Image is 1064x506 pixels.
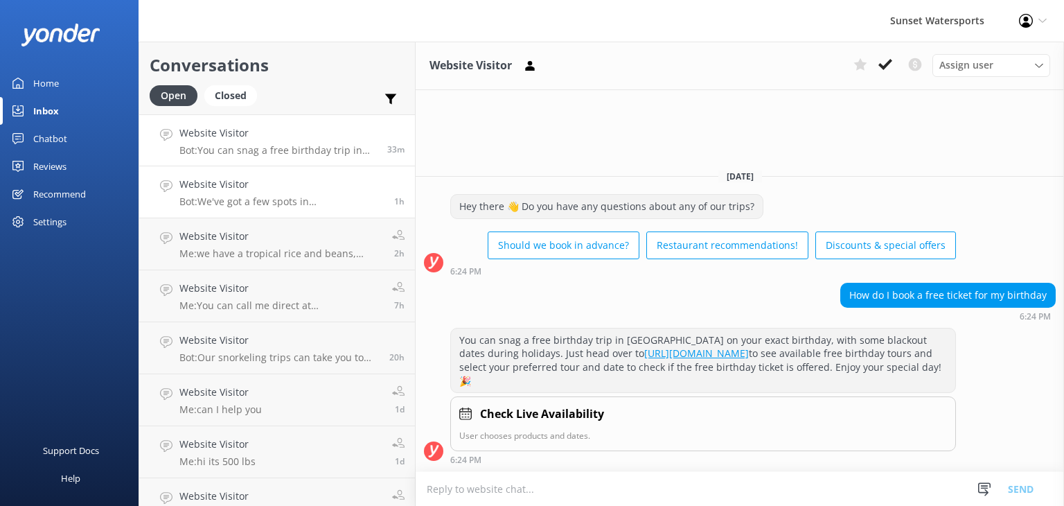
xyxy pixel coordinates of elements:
div: Closed [204,85,257,106]
h4: Check Live Availability [480,405,604,424]
a: Website VisitorBot:We've got a few spots in [GEOGRAPHIC_DATA]! Our main check-in is at [STREET_AD... [139,166,415,218]
a: [URL][DOMAIN_NAME] [644,347,749,360]
div: You can snag a free birthday trip in [GEOGRAPHIC_DATA] on your exact birthday, with some blackout... [451,329,955,392]
span: Oct 12 2025 03:27pm (UTC -05:00) America/Cancun [394,247,405,259]
p: Bot: You can snag a free birthday trip in [GEOGRAPHIC_DATA] on your exact birthday, with some bla... [179,144,377,157]
span: Oct 12 2025 03:58pm (UTC -05:00) America/Cancun [394,195,405,207]
a: Website VisitorMe:can I help you1d [139,374,415,426]
div: Support Docs [43,437,99,464]
a: Open [150,87,204,103]
span: Oct 12 2025 10:39am (UTC -05:00) America/Cancun [394,299,405,311]
div: Open [150,85,197,106]
h3: Website Visitor [429,57,512,75]
span: Assign user [939,58,993,73]
span: Oct 12 2025 05:24pm (UTC -05:00) America/Cancun [387,143,405,155]
h4: Website Visitor [179,437,256,452]
p: User chooses products and dates. [459,429,947,442]
div: Oct 12 2025 05:24pm (UTC -05:00) America/Cancun [450,455,956,464]
h4: Website Visitor [179,385,262,400]
div: Help [61,464,80,492]
div: Oct 12 2025 05:24pm (UTC -05:00) America/Cancun [450,266,956,276]
h4: Website Visitor [179,229,382,244]
a: Website VisitorMe:we have a tropical rice and beans, mahi mahi, pulled pork and a sweet jerk chic... [139,218,415,270]
div: Hey there 👋 Do you have any questions about any of our trips? [451,195,763,218]
a: Closed [204,87,264,103]
h4: Website Visitor [179,177,384,192]
div: Inbox [33,97,59,125]
p: Me: can I help you [179,403,262,416]
span: Oct 11 2025 04:54pm (UTC -05:00) America/Cancun [395,403,405,415]
strong: 6:24 PM [450,456,481,464]
div: Reviews [33,152,66,180]
span: Oct 11 2025 03:08pm (UTC -05:00) America/Cancun [395,455,405,467]
span: [DATE] [718,171,762,182]
div: Recommend [33,180,86,208]
p: Me: You can call me direct at [PHONE_NUMBER]. My name is [PERSON_NAME] [179,299,382,312]
p: Me: hi its 500 lbs [179,455,256,468]
a: Website VisitorBot:Our snorkeling trips can take you to both sides! The Rise & Reef Morning Snork... [139,322,415,374]
button: Discounts & special offers [815,232,956,259]
span: Oct 11 2025 09:18pm (UTC -05:00) America/Cancun [389,351,405,363]
h4: Website Visitor [179,125,377,141]
a: Website VisitorBot:You can snag a free birthday trip in [GEOGRAPHIC_DATA] on your exact birthday,... [139,114,415,166]
img: yonder-white-logo.png [21,24,100,46]
h2: Conversations [150,52,405,78]
h4: Website Visitor [179,489,382,504]
p: Bot: Our snorkeling trips can take you to both sides! The Rise & Reef Morning Snorkel, Afternoon ... [179,351,379,364]
button: Should we book in advance? [488,232,639,259]
button: Restaurant recommendations! [646,232,808,259]
div: Home [33,69,59,97]
div: Chatbot [33,125,67,152]
p: Bot: We've got a few spots in [GEOGRAPHIC_DATA]! Our main check-in is at [STREET_ADDRESS][PERSON_... [179,195,384,208]
a: Website VisitorMe:You can call me direct at [PHONE_NUMBER]. My name is [PERSON_NAME]7h [139,270,415,322]
strong: 6:24 PM [450,268,481,276]
h4: Website Visitor [179,281,382,296]
div: How do I book a free ticket for my birthday [841,283,1055,307]
strong: 6:24 PM [1020,313,1051,321]
p: Me: we have a tropical rice and beans, mahi mahi, pulled pork and a sweet jerk chicken.. We have ... [179,247,382,260]
div: Oct 12 2025 05:24pm (UTC -05:00) America/Cancun [840,311,1056,321]
a: Website VisitorMe:hi its 500 lbs1d [139,426,415,478]
div: Assign User [932,54,1050,76]
h4: Website Visitor [179,333,379,348]
div: Settings [33,208,66,236]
